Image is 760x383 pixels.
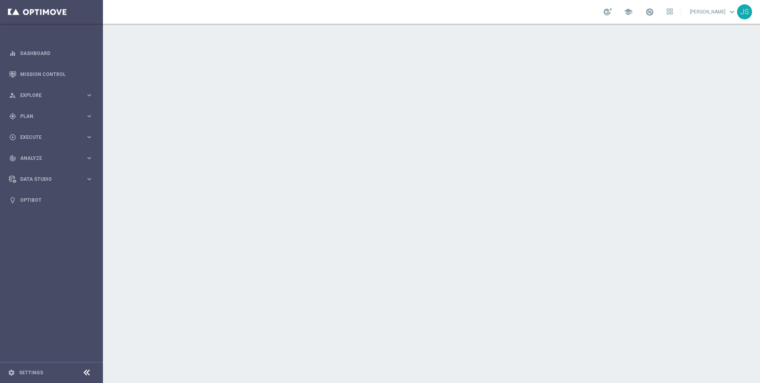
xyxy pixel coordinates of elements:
[9,92,16,99] i: person_search
[9,113,93,119] button: gps_fixed Plan keyboard_arrow_right
[85,133,93,141] i: keyboard_arrow_right
[20,135,85,140] span: Execute
[624,8,633,16] span: school
[20,43,93,64] a: Dashboard
[728,8,736,16] span: keyboard_arrow_down
[20,177,85,182] span: Data Studio
[9,50,16,57] i: equalizer
[85,175,93,183] i: keyboard_arrow_right
[85,112,93,120] i: keyboard_arrow_right
[737,4,752,19] div: JS
[19,370,43,375] a: Settings
[20,93,85,98] span: Explore
[8,369,15,376] i: settings
[9,113,85,120] div: Plan
[85,91,93,99] i: keyboard_arrow_right
[9,190,93,210] div: Optibot
[9,134,85,141] div: Execute
[9,50,93,57] button: equalizer Dashboard
[9,134,93,140] button: play_circle_outline Execute keyboard_arrow_right
[9,64,93,85] div: Mission Control
[9,134,16,141] i: play_circle_outline
[9,43,93,64] div: Dashboard
[9,197,93,203] button: lightbulb Optibot
[9,155,85,162] div: Analyze
[20,64,93,85] a: Mission Control
[9,113,16,120] i: gps_fixed
[20,190,93,210] a: Optibot
[9,92,93,99] button: person_search Explore keyboard_arrow_right
[9,92,85,99] div: Explore
[9,176,93,182] button: Data Studio keyboard_arrow_right
[9,155,16,162] i: track_changes
[20,156,85,161] span: Analyze
[9,176,85,183] div: Data Studio
[9,197,16,204] i: lightbulb
[689,6,737,18] a: [PERSON_NAME]keyboard_arrow_down
[85,154,93,162] i: keyboard_arrow_right
[20,114,85,119] span: Plan
[9,71,93,78] button: Mission Control
[9,155,93,161] button: track_changes Analyze keyboard_arrow_right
